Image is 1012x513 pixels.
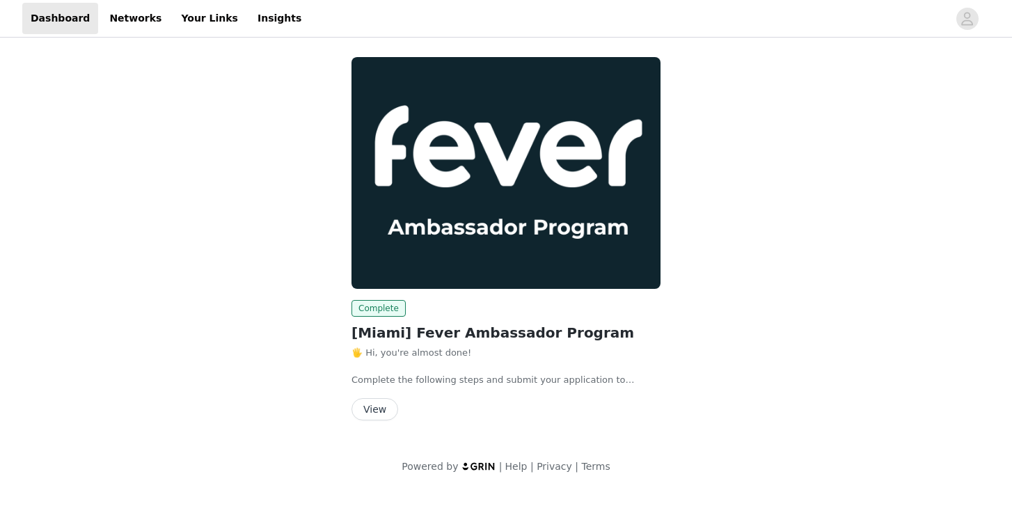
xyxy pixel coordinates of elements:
div: avatar [960,8,974,30]
span: | [575,461,578,472]
img: logo [461,461,496,471]
span: Complete [351,300,406,317]
a: Your Links [173,3,246,34]
a: Terms [581,461,610,472]
a: Insights [249,3,310,34]
a: Help [505,461,528,472]
button: View [351,398,398,420]
span: | [499,461,503,472]
p: 🖐️ Hi, you're almost done! [351,346,661,360]
a: Dashboard [22,3,98,34]
span: Powered by [402,461,458,472]
h2: [Miami] Fever Ambassador Program [351,322,661,343]
span: | [530,461,534,472]
p: Complete the following steps and submit your application to become a Fever Ambassador (3 minutes)... [351,373,661,387]
a: Privacy [537,461,572,472]
a: Networks [101,3,170,34]
a: View [351,404,398,415]
img: Fever Ambassadors [351,57,661,289]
